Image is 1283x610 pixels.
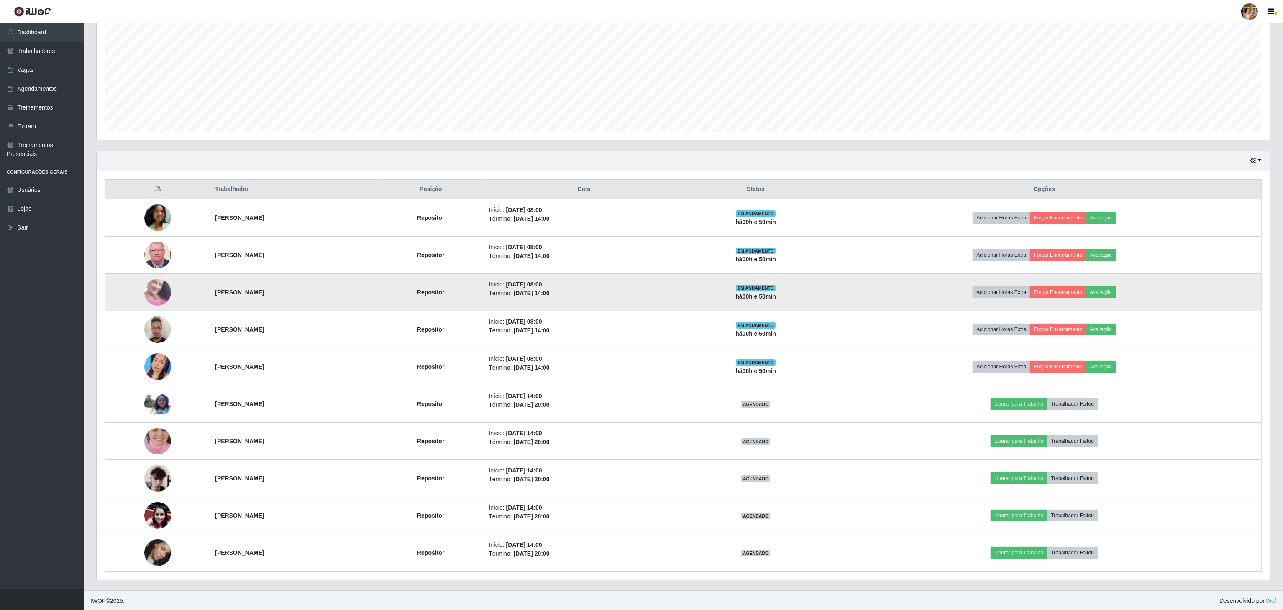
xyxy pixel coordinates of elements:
[215,363,264,370] strong: [PERSON_NAME]
[736,210,776,217] span: EM ANDAMENTO
[1030,249,1086,261] button: Forçar Encerramento
[215,401,264,407] strong: [PERSON_NAME]
[513,476,549,482] time: [DATE] 20:00
[144,394,171,414] img: 1753190771762.jpeg
[506,467,542,474] time: [DATE] 14:00
[489,549,679,558] li: Término:
[991,435,1047,447] button: Liberar para Trabalho
[215,289,264,296] strong: [PERSON_NAME]
[144,460,171,496] img: 1754529472345.jpeg
[513,215,549,222] time: [DATE] 14:00
[489,429,679,438] li: Início:
[973,212,1030,224] button: Adicionar Horas Extra
[973,249,1030,261] button: Adicionar Horas Extra
[991,510,1047,521] button: Liberar para Trabalho
[1030,361,1086,373] button: Forçar Encerramento
[489,280,679,289] li: Início:
[144,338,171,396] img: 1753795450805.jpeg
[144,237,171,273] img: 1750202852235.jpeg
[513,290,549,296] time: [DATE] 14:00
[484,180,684,199] th: Data
[215,549,264,556] strong: [PERSON_NAME]
[417,512,444,519] strong: Repositor
[735,256,776,263] strong: há 00 h e 50 min
[489,392,679,401] li: Início:
[417,475,444,482] strong: Repositor
[489,475,679,484] li: Término:
[215,214,264,221] strong: [PERSON_NAME]
[506,430,542,436] time: [DATE] 14:00
[1086,286,1116,298] button: Avaliação
[506,355,542,362] time: [DATE] 08:00
[210,180,378,199] th: Trabalhador
[417,401,444,407] strong: Repositor
[215,475,264,482] strong: [PERSON_NAME]
[489,503,679,512] li: Início:
[506,541,542,548] time: [DATE] 14:00
[973,361,1030,373] button: Adicionar Horas Extra
[1086,249,1116,261] button: Avaliação
[489,438,679,447] li: Término:
[417,438,444,444] strong: Repositor
[90,597,125,605] span: © 2025 .
[736,359,776,366] span: EM ANDAMENTO
[506,281,542,288] time: [DATE] 08:00
[1086,324,1116,335] button: Avaliação
[14,6,51,17] img: CoreUI Logo
[684,180,827,199] th: Status
[489,541,679,549] li: Início:
[1047,435,1098,447] button: Trabalhador Faltou
[1030,212,1086,224] button: Forçar Encerramento
[489,512,679,521] li: Término:
[417,214,444,221] strong: Repositor
[736,285,776,291] span: EM ANDAMENTO
[489,326,679,335] li: Término:
[973,324,1030,335] button: Adicionar Horas Extra
[144,311,171,347] img: 1753289887027.jpeg
[417,252,444,258] strong: Repositor
[489,466,679,475] li: Início:
[506,504,542,511] time: [DATE] 14:00
[1047,472,1098,484] button: Trabalhador Faltou
[735,330,776,337] strong: há 00 h e 50 min
[1219,597,1276,605] span: Desenvolvido por
[827,180,1261,199] th: Opções
[506,393,542,399] time: [DATE] 14:00
[736,322,776,329] span: EM ANDAMENTO
[736,248,776,254] span: EM ANDAMENTO
[378,180,484,199] th: Posição
[1030,286,1086,298] button: Forçar Encerramento
[1047,547,1098,559] button: Trabalhador Faltou
[144,502,171,529] img: 1754082029820.jpeg
[144,204,171,231] img: 1748893020398.jpeg
[144,268,171,316] img: 1753110543973.jpeg
[144,417,171,465] img: 1753380554375.jpeg
[1086,212,1116,224] button: Avaliação
[735,219,776,225] strong: há 00 h e 50 min
[215,438,264,444] strong: [PERSON_NAME]
[489,355,679,363] li: Início:
[417,289,444,296] strong: Repositor
[417,549,444,556] strong: Repositor
[741,438,771,445] span: AGENDADO
[513,439,549,445] time: [DATE] 20:00
[489,214,679,223] li: Término:
[489,206,679,214] li: Início:
[1030,324,1086,335] button: Forçar Encerramento
[741,513,771,519] span: AGENDADO
[1047,398,1098,410] button: Trabalhador Faltou
[144,529,171,577] img: 1754222847400.jpeg
[513,550,549,557] time: [DATE] 20:00
[1047,510,1098,521] button: Trabalhador Faltou
[506,244,542,250] time: [DATE] 08:00
[513,327,549,334] time: [DATE] 14:00
[417,326,444,333] strong: Repositor
[489,401,679,409] li: Término:
[489,252,679,260] li: Término:
[741,550,771,556] span: AGENDADO
[489,363,679,372] li: Término:
[489,317,679,326] li: Início:
[513,401,549,408] time: [DATE] 20:00
[506,318,542,325] time: [DATE] 08:00
[735,293,776,300] strong: há 00 h e 50 min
